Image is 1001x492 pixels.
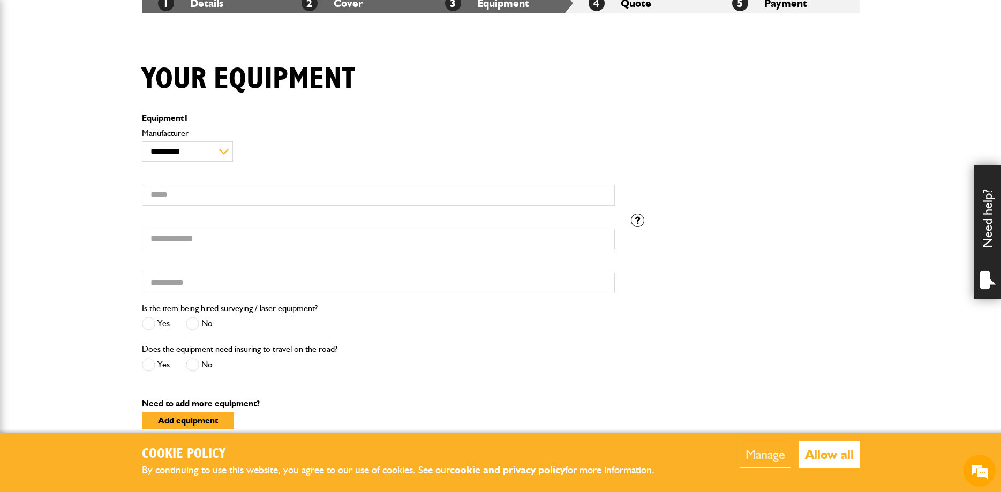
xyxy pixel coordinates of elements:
[142,462,672,479] p: By continuing to use this website, you agree to our use of cookies. See our for more information.
[142,129,615,138] label: Manufacturer
[142,399,860,408] p: Need to add more equipment?
[450,464,565,476] a: cookie and privacy policy
[974,165,1001,299] div: Need help?
[142,317,170,330] label: Yes
[142,304,318,313] label: Is the item being hired surveying / laser equipment?
[799,441,860,468] button: Allow all
[142,345,337,353] label: Does the equipment need insuring to travel on the road?
[186,317,213,330] label: No
[142,62,355,97] h1: Your equipment
[184,113,189,123] span: 1
[142,446,672,463] h2: Cookie Policy
[186,358,213,372] label: No
[142,114,615,123] p: Equipment
[142,358,170,372] label: Yes
[142,412,234,429] button: Add equipment
[740,441,791,468] button: Manage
